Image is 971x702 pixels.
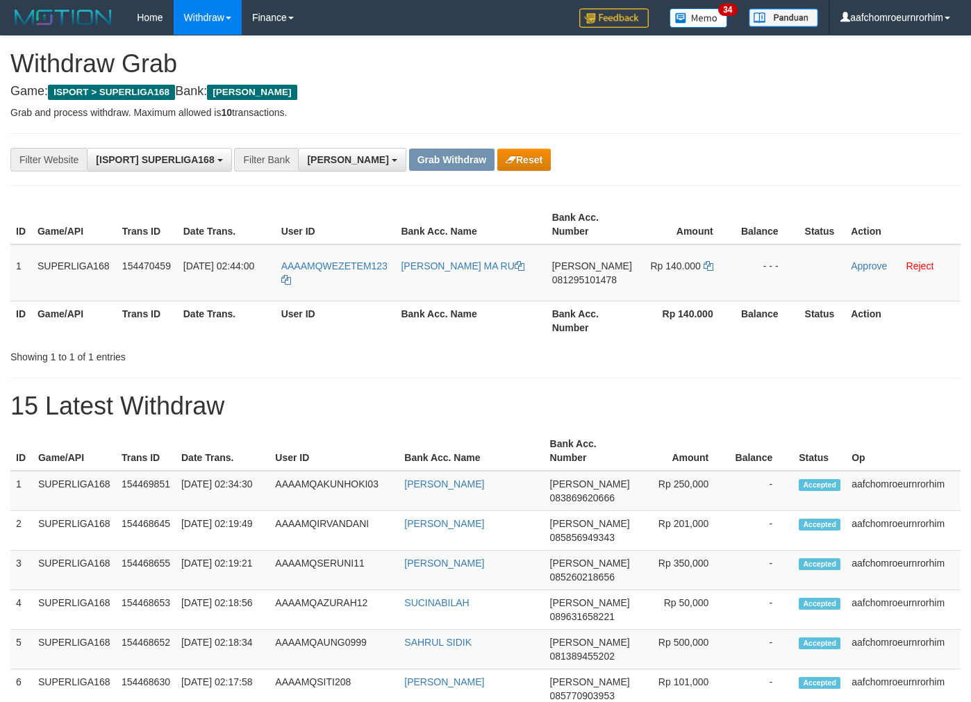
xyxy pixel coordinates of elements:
span: Accepted [799,519,840,530]
td: AAAAMQAZURAH12 [269,590,399,630]
span: Accepted [799,479,840,491]
th: ID [10,205,32,244]
th: Status [799,301,846,340]
span: [PERSON_NAME] [550,558,630,569]
th: Op [846,431,961,471]
h4: Game: Bank: [10,85,961,99]
th: Bank Acc. Name [395,205,546,244]
td: AAAAMQAUNG0999 [269,630,399,669]
th: Game/API [32,301,117,340]
button: Reset [497,149,551,171]
th: Bank Acc. Name [399,431,544,471]
th: Trans ID [117,205,178,244]
span: [PERSON_NAME] [550,597,630,608]
button: [ISPORT] SUPERLIGA168 [87,148,231,172]
th: Game/API [33,431,116,471]
td: Rp 500,000 [636,630,730,669]
span: Accepted [799,677,840,689]
td: 4 [10,590,33,630]
span: [PERSON_NAME] [552,260,632,271]
span: Accepted [799,637,840,649]
a: [PERSON_NAME] MA RU [401,260,524,271]
td: [DATE] 02:34:30 [176,471,269,511]
span: Accepted [799,558,840,570]
td: AAAAMQSERUNI11 [269,551,399,590]
a: Reject [906,260,934,271]
th: ID [10,301,32,340]
td: Rp 50,000 [636,590,730,630]
div: Filter Bank [234,148,298,172]
td: - [729,471,793,511]
td: - - - [734,244,799,301]
strong: 10 [221,107,232,118]
th: Bank Acc. Number [547,205,638,244]
td: 154468645 [116,511,176,551]
td: SUPERLIGA168 [33,630,116,669]
td: 5 [10,630,33,669]
td: aafchomroeurnrorhim [846,630,961,669]
td: aafchomroeurnrorhim [846,590,961,630]
td: aafchomroeurnrorhim [846,471,961,511]
a: AAAAMQWEZETEM123 [281,260,388,285]
td: [DATE] 02:19:21 [176,551,269,590]
span: [PERSON_NAME] [307,154,388,165]
span: Rp 140.000 [650,260,700,271]
span: ISPORT > SUPERLIGA168 [48,85,175,100]
th: Status [793,431,846,471]
td: SUPERLIGA168 [32,244,117,301]
th: Date Trans. [176,431,269,471]
th: User ID [269,431,399,471]
th: Bank Acc. Number [545,431,636,471]
span: [PERSON_NAME] [550,676,630,687]
td: 154469851 [116,471,176,511]
img: Feedback.jpg [579,8,649,28]
h1: Withdraw Grab [10,50,961,78]
td: SUPERLIGA168 [33,471,116,511]
span: Copy 085856949343 to clipboard [550,532,615,543]
th: Balance [734,301,799,340]
button: [PERSON_NAME] [298,148,406,172]
td: SUPERLIGA168 [33,551,116,590]
span: 154470459 [122,260,171,271]
th: Date Trans. [178,301,276,340]
td: 1 [10,244,32,301]
span: [ISPORT] SUPERLIGA168 [96,154,214,165]
a: [PERSON_NAME] [404,478,484,490]
a: [PERSON_NAME] [404,558,484,569]
th: Balance [729,431,793,471]
td: aafchomroeurnrorhim [846,551,961,590]
th: Bank Acc. Name [395,301,546,340]
h1: 15 Latest Withdraw [10,392,961,420]
th: Balance [734,205,799,244]
th: User ID [276,301,396,340]
td: 2 [10,511,33,551]
td: - [729,511,793,551]
td: Rp 201,000 [636,511,730,551]
a: Approve [851,260,887,271]
th: Amount [638,205,734,244]
span: [PERSON_NAME] [550,478,630,490]
p: Grab and process withdraw. Maximum allowed is transactions. [10,106,961,119]
td: AAAAMQAKUNHOKI03 [269,471,399,511]
th: Game/API [32,205,117,244]
img: Button%20Memo.svg [670,8,728,28]
div: Filter Website [10,148,87,172]
span: Copy 083869620666 to clipboard [550,492,615,503]
th: Rp 140.000 [638,301,734,340]
img: panduan.png [749,8,818,27]
button: Grab Withdraw [409,149,495,171]
td: 154468653 [116,590,176,630]
span: Copy 085260218656 to clipboard [550,571,615,583]
span: [PERSON_NAME] [207,85,297,100]
span: Copy 085770903953 to clipboard [550,690,615,701]
span: [DATE] 02:44:00 [183,260,254,271]
td: [DATE] 02:18:34 [176,630,269,669]
span: [PERSON_NAME] [550,518,630,529]
span: Copy 081295101478 to clipboard [552,274,617,285]
span: AAAAMQWEZETEM123 [281,260,388,271]
span: Copy 089631658221 to clipboard [550,611,615,622]
td: - [729,630,793,669]
th: ID [10,431,33,471]
td: 3 [10,551,33,590]
td: 154468652 [116,630,176,669]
